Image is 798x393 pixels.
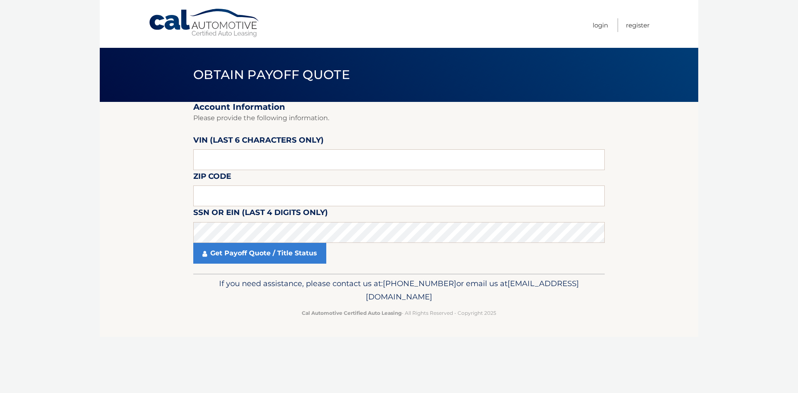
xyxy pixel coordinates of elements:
label: SSN or EIN (last 4 digits only) [193,206,328,222]
span: Obtain Payoff Quote [193,67,350,82]
p: - All Rights Reserved - Copyright 2025 [199,309,599,317]
p: Please provide the following information. [193,112,605,124]
label: Zip Code [193,170,231,185]
h2: Account Information [193,102,605,112]
p: If you need assistance, please contact us at: or email us at [199,277,599,304]
a: Get Payoff Quote / Title Status [193,243,326,264]
a: Cal Automotive [148,8,261,38]
label: VIN (last 6 characters only) [193,134,324,149]
strong: Cal Automotive Certified Auto Leasing [302,310,401,316]
span: [PHONE_NUMBER] [383,279,456,288]
a: Register [626,18,650,32]
a: Login [593,18,608,32]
